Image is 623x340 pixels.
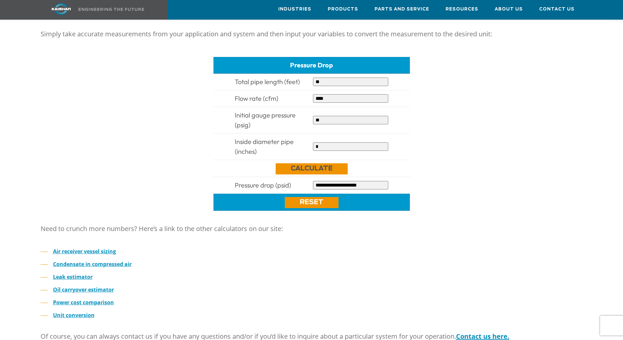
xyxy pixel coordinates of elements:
[328,6,358,13] span: Products
[278,6,311,13] span: Industries
[328,0,358,18] a: Products
[276,163,348,174] a: Calculate
[53,248,116,255] a: Air receiver vessel sizing
[446,6,478,13] span: Resources
[285,197,339,208] a: Reset
[375,6,429,13] span: Parts and Service
[37,3,86,15] img: kaishan logo
[41,8,583,23] h5: Calculator
[235,111,296,129] span: Initial gauge pressure (psig)
[375,0,429,18] a: Parts and Service
[495,0,523,18] a: About Us
[539,0,575,18] a: Contact Us
[53,299,114,306] a: Power cost comparison
[53,312,95,319] a: Unit conversion
[278,0,311,18] a: Industries
[235,181,291,189] span: Pressure drop (psid)
[53,273,93,280] a: Leak estimator
[495,6,523,13] span: About Us
[235,137,294,155] span: Inside diameter pipe (inches)
[53,260,132,268] a: Condensate in compressed air
[290,61,333,69] span: Pressure Drop
[53,286,114,293] a: Oil carryover estimator
[539,6,575,13] span: Contact Us
[446,0,478,18] a: Resources
[41,27,583,41] p: Simply take accurate measurements from your application and system and then input your variables ...
[235,94,278,102] span: Flow rate (cfm)
[235,78,300,86] span: Total pipe length (feet)
[79,8,144,11] img: Engineering the future
[41,222,583,235] p: Need to crunch more numbers? Here’s a link to the other calculators on our site:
